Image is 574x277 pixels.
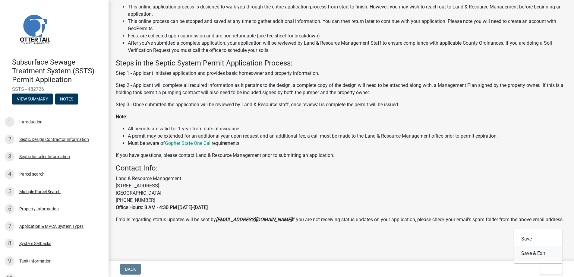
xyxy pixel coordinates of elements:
div: Property Information [19,207,59,211]
p: Step 3 - Once submitted the application will be reviewed by Land & Resource staff, once reviewal ... [116,101,567,108]
div: 1 [5,117,14,127]
li: All permits are valid for 1 year from date of issuance. [128,125,567,132]
div: Parcel search [19,172,45,176]
div: 3 [5,152,14,161]
p: Land & Resource Management [STREET_ADDRESS] [GEOGRAPHIC_DATA] [PHONE_NUMBER] [116,175,567,211]
div: Septic Installer Information [19,154,70,159]
div: Multiple Parcel Search [19,189,61,194]
div: System Setbacks [19,241,51,246]
li: Must be aware of requirements. [128,140,567,147]
div: 2 [5,135,14,144]
a: Gopher State One Call [165,140,212,146]
div: Introduction [19,120,43,124]
p: Step 1 - Applicant initiates application and provides basic homeowner and property information. [116,70,567,77]
button: View Summary [12,94,53,104]
img: Otter Tail County, Minnesota [12,6,57,52]
div: Tank Information [19,259,52,263]
div: 8 [5,239,14,248]
p: If you have questions, please contact Land & Resource Management prior to submitting an application. [116,152,567,159]
span: Exit [545,267,554,272]
span: SSTS - 482726 [12,86,96,92]
strong: Office Hours: 8 AM - 4:30 PM [DATE]-[DATE] [116,205,208,210]
li: Fees: are collected upon submission and are non-refundable (see fee sheet for breakdown) [128,32,567,40]
p: Emails regarding status updates will be sent by If you are not receiving status updates on your a... [116,216,567,223]
div: 4 [5,169,14,179]
div: Septic Design Contractor Information [19,137,89,142]
span: Back [125,267,136,272]
div: 6 [5,204,14,214]
h4: Contact Info: [116,164,567,173]
h4: Steps in the Septic System Permit Application Process: [116,59,567,68]
button: Save & Exit [514,246,562,261]
div: 5 [5,187,14,196]
button: Back [120,264,141,275]
button: Save [514,232,562,246]
h4: Subsurface Sewage Treatment System (SSTS) Permit Application [12,58,104,84]
li: This online process can be stopped and saved at any time to gather additional information. You ca... [128,18,567,32]
div: Exit [514,229,562,263]
wm-modal-confirm: Summary [12,97,53,102]
p: Step 2 - Applicant will complete all required information as it pertains to the design, a complet... [116,82,567,96]
strong: [EMAIL_ADDRESS][DOMAIN_NAME] [216,217,292,222]
wm-modal-confirm: Notes [55,97,78,102]
li: After you've submitted a complete application, your application will be reviewed by Land & Resour... [128,40,567,54]
div: 9 [5,256,14,266]
button: Notes [55,94,78,104]
li: This online application process is designed to walk you through the entire application process fr... [128,3,567,18]
li: A permit may be extended for an additional year upon request and an additional fee, a call must b... [128,132,567,140]
button: Exit [540,264,562,275]
div: 7 [5,221,14,231]
strong: Note: [116,114,127,119]
div: Application & MPCA System Types [19,224,84,228]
